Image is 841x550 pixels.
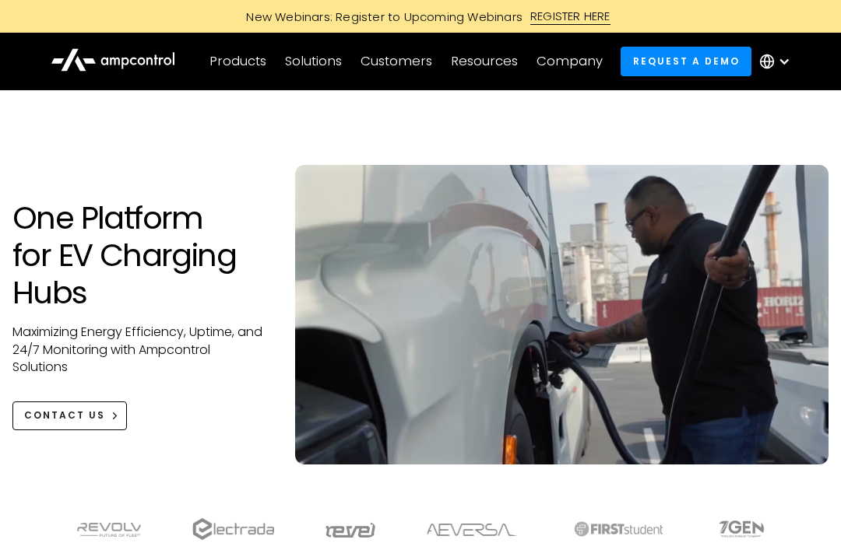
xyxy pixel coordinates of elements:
a: Request a demo [621,47,751,75]
div: CONTACT US [24,408,105,422]
div: Company [537,53,603,70]
a: CONTACT US [12,401,127,430]
div: Customers [361,53,432,70]
div: Products [209,53,266,70]
h1: One Platform for EV Charging Hubs [12,199,264,311]
div: Resources [451,53,518,70]
p: Maximizing Energy Efficiency, Uptime, and 24/7 Monitoring with Ampcontrol Solutions [12,324,264,376]
a: New Webinars: Register to Upcoming WebinarsREGISTER HERE [70,8,771,25]
div: REGISTER HERE [530,8,611,25]
img: electrada logo [192,518,274,540]
div: Solutions [285,53,342,70]
div: New Webinars: Register to Upcoming Webinars [230,9,530,25]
